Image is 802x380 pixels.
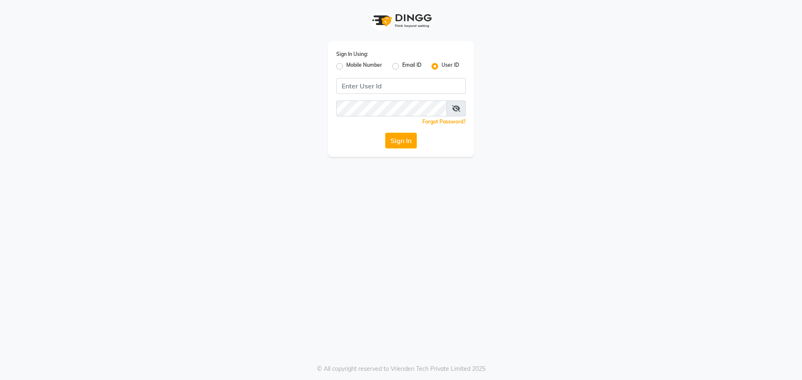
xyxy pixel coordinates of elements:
input: Username [336,78,466,94]
label: Mobile Number [346,61,382,71]
a: Forgot Password? [422,118,466,125]
input: Username [336,101,447,116]
button: Sign In [385,133,417,148]
label: Email ID [402,61,421,71]
label: Sign In Using: [336,50,368,58]
label: User ID [442,61,459,71]
img: logo1.svg [368,8,434,33]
